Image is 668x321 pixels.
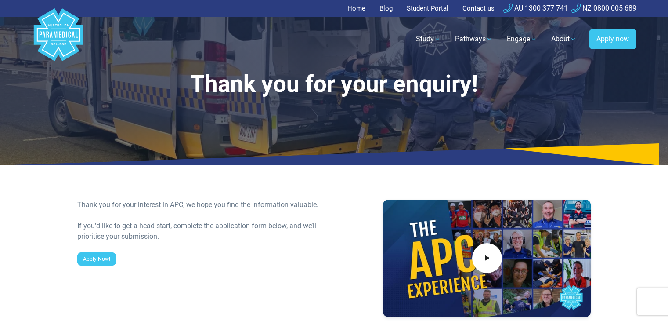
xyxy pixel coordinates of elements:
a: NZ 0800 005 689 [571,4,636,12]
a: AU 1300 377 741 [503,4,568,12]
a: Engage [502,27,542,51]
a: Apply now [589,29,636,49]
div: Thank you for your interest in APC, we hope you find the information valuable. [77,200,329,210]
a: Apply Now! [77,252,116,266]
a: Australian Paramedical College [32,17,85,62]
div: If you’d like to get a head start, complete the application form below, and we’ll prioritise your... [77,221,329,242]
a: Pathways [450,27,498,51]
a: About [546,27,582,51]
h1: Thank you for your enquiry! [77,70,591,98]
a: Study [411,27,446,51]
